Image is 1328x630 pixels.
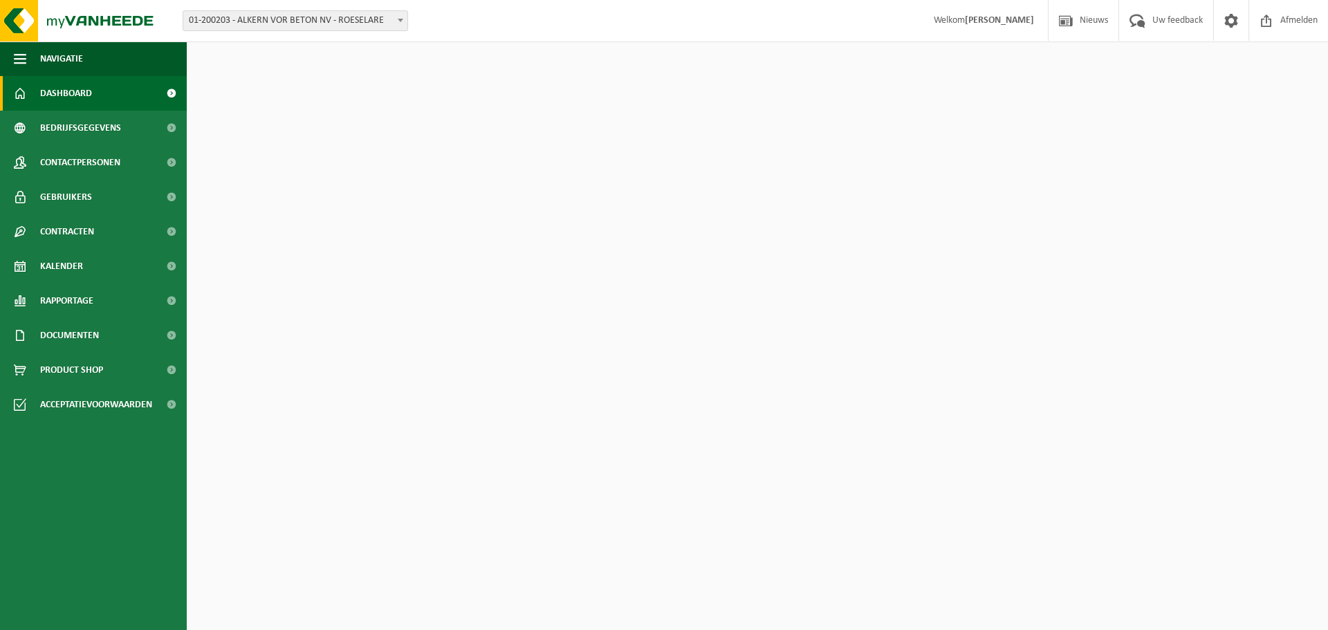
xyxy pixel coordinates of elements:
span: Bedrijfsgegevens [40,111,121,145]
span: Acceptatievoorwaarden [40,387,152,422]
span: Contracten [40,214,94,249]
span: Contactpersonen [40,145,120,180]
span: Documenten [40,318,99,353]
span: Kalender [40,249,83,284]
span: Dashboard [40,76,92,111]
span: Product Shop [40,353,103,387]
span: 01-200203 - ALKERN VOR BETON NV - ROESELARE [183,10,408,31]
span: Rapportage [40,284,93,318]
span: 01-200203 - ALKERN VOR BETON NV - ROESELARE [183,11,407,30]
span: Navigatie [40,41,83,76]
span: Gebruikers [40,180,92,214]
strong: [PERSON_NAME] [965,15,1034,26]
